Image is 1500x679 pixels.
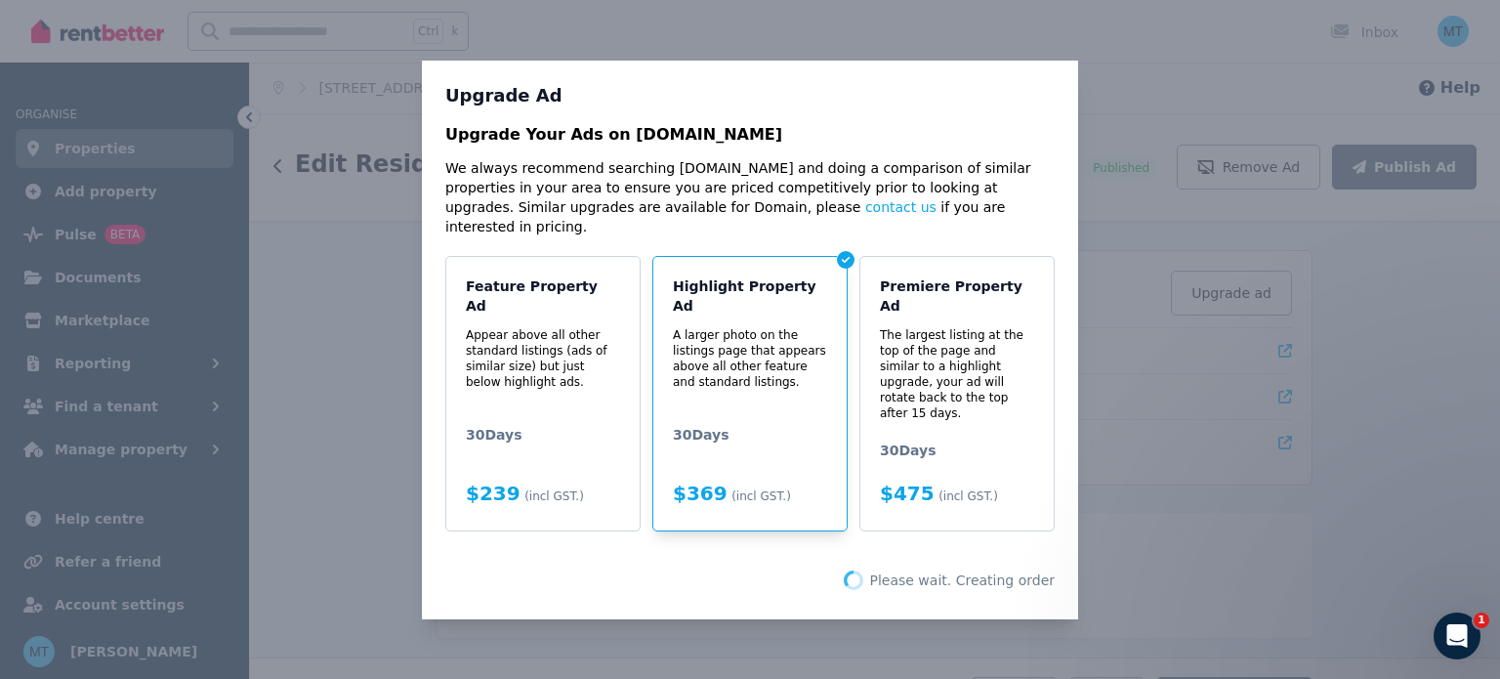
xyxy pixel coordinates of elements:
[445,123,1055,147] p: Upgrade Your Ads on [DOMAIN_NAME]
[445,158,1055,236] p: We always recommend searching [DOMAIN_NAME] and doing a comparison of similar properties in your ...
[673,482,728,505] span: $369
[673,276,827,316] h4: Highlight Property Ad
[880,276,1034,316] h4: Premiere Property Ad
[880,482,935,505] span: $475
[869,571,1055,590] span: Please wait. Creating order
[731,489,791,503] span: (incl GST.)
[466,276,620,316] h4: Feature Property Ad
[466,482,521,505] span: $239
[466,327,620,390] p: Appear above all other standard listings (ads of similar size) but just below highlight ads.
[673,327,827,390] p: A larger photo on the listings page that appears above all other feature and standard listings.
[880,327,1034,421] p: The largest listing at the top of the page and similar to a highlight upgrade, your ad will rotat...
[466,425,620,445] span: 30 Days
[880,441,1034,460] span: 30 Days
[938,489,998,503] span: (incl GST.)
[673,425,827,445] span: 30 Days
[524,489,584,503] span: (incl GST.)
[445,84,1055,107] h3: Upgrade Ad
[1474,613,1489,628] span: 1
[1434,613,1480,659] iframe: Intercom live chat
[865,199,937,215] a: contact us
